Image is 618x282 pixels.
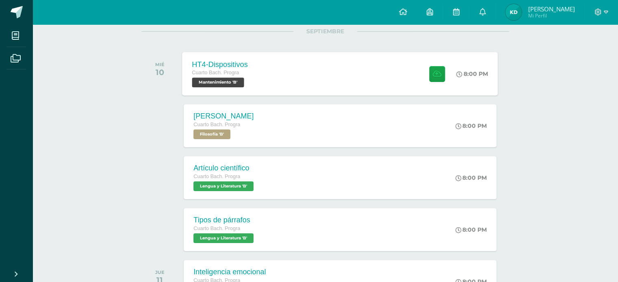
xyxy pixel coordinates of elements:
[457,70,488,77] div: 8:00 PM
[192,70,239,75] span: Cuarto Bach. Progra
[193,181,254,191] span: Lengua y Literatura 'B'
[192,60,248,69] div: HT4-Dispositivos
[455,226,487,233] div: 8:00 PM
[455,122,487,129] div: 8:00 PM
[193,216,256,224] div: Tipos de párrafos
[293,28,357,35] span: SEPTIEMBRE
[528,12,575,19] span: Mi Perfil
[193,174,240,179] span: Cuarto Bach. Progra
[505,4,522,20] img: 4b70fde962b89395a610c1d11ccac60f.png
[193,112,254,121] div: [PERSON_NAME]
[193,268,266,276] div: Inteligencia emocional
[193,226,240,231] span: Cuarto Bach. Progra
[155,269,165,275] div: JUE
[528,5,575,13] span: [PERSON_NAME]
[193,233,254,243] span: Lengua y Literatura 'B'
[155,67,165,77] div: 10
[193,164,256,172] div: Artículo científico
[193,122,240,127] span: Cuarto Bach. Progra
[155,62,165,67] div: MIÉ
[192,77,244,87] span: Mantenimiento 'B'
[193,129,230,139] span: Filosofía 'B'
[455,174,487,181] div: 8:00 PM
